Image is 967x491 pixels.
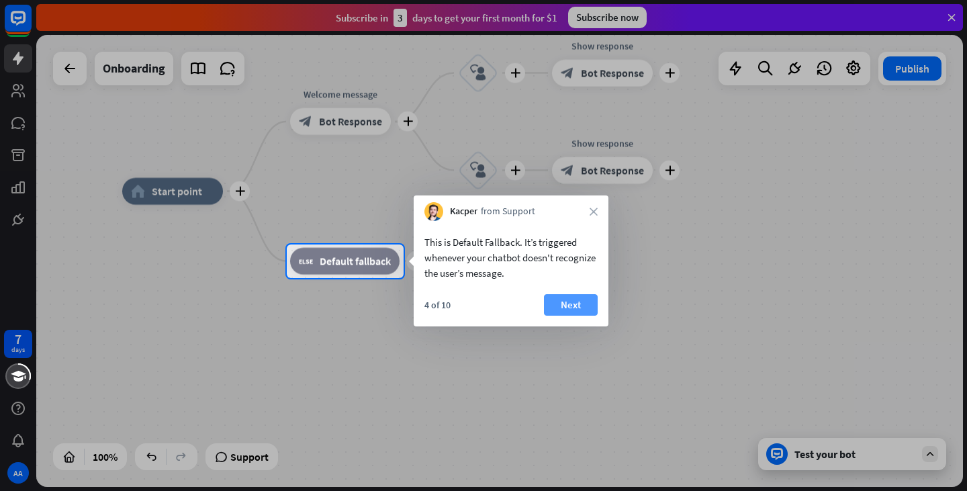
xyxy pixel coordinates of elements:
[299,255,313,268] i: block_fallback
[320,255,391,268] span: Default fallback
[481,205,535,218] span: from Support
[424,299,451,311] div: 4 of 10
[11,5,51,46] button: Open LiveChat chat widget
[544,294,598,316] button: Next
[424,234,598,281] div: This is Default Fallback. It’s triggered whenever your chatbot doesn't recognize the user’s message.
[590,208,598,216] i: close
[450,205,477,218] span: Kacper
